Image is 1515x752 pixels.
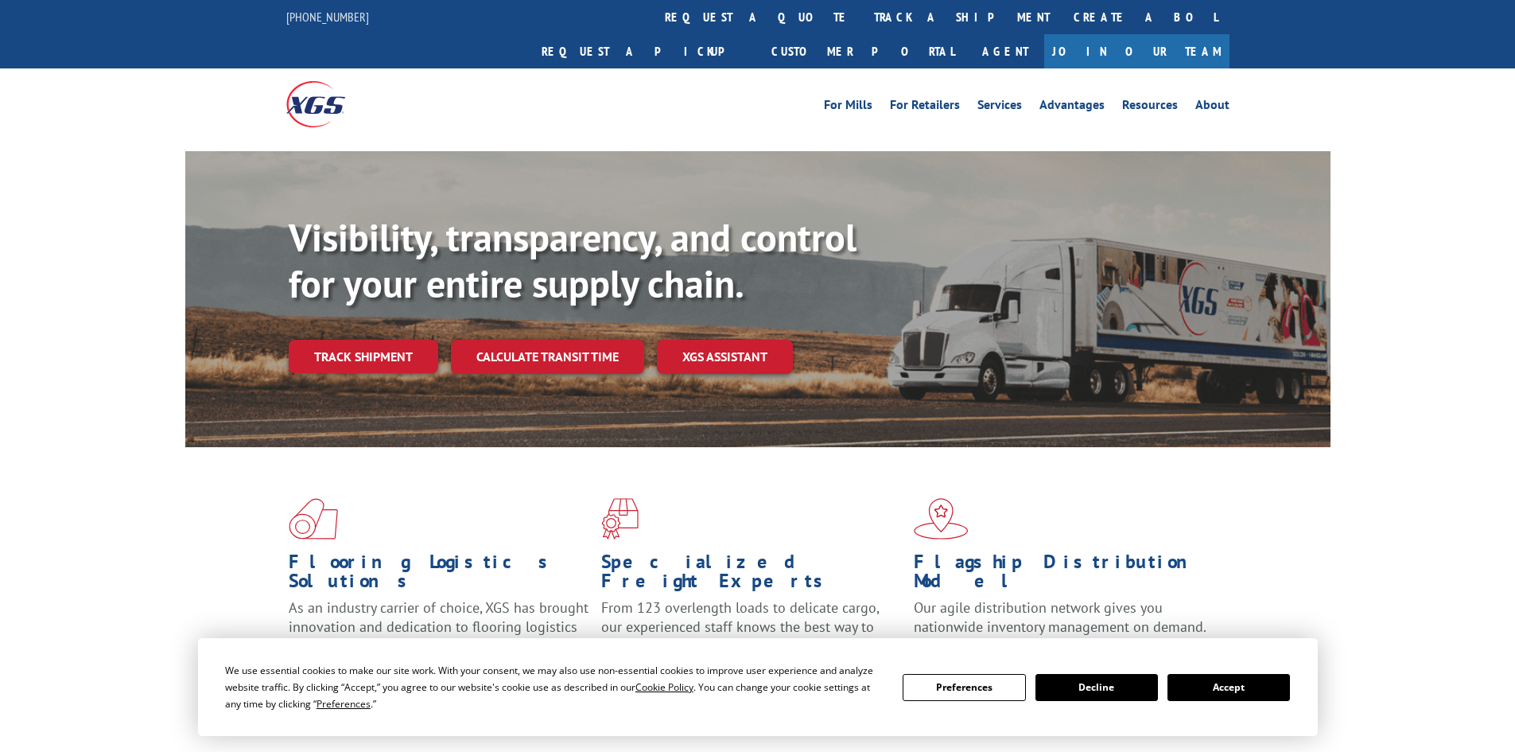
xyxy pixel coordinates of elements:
p: From 123 overlength loads to delicate cargo, our experienced staff knows the best way to move you... [601,598,902,669]
a: XGS ASSISTANT [657,340,793,374]
div: Cookie Consent Prompt [198,638,1318,736]
a: About [1195,99,1229,116]
img: xgs-icon-focused-on-flooring-red [601,498,639,540]
img: xgs-icon-total-supply-chain-intelligence-red [289,498,338,540]
a: Services [977,99,1022,116]
a: Agent [966,34,1044,68]
button: Decline [1035,674,1158,701]
a: For Mills [824,99,872,116]
h1: Flagship Distribution Model [914,552,1214,598]
a: Advantages [1039,99,1105,116]
a: Calculate transit time [451,340,644,374]
a: Resources [1122,99,1178,116]
a: Request a pickup [530,34,759,68]
span: Cookie Policy [635,680,693,694]
a: Customer Portal [759,34,966,68]
a: Join Our Team [1044,34,1229,68]
span: As an industry carrier of choice, XGS has brought innovation and dedication to flooring logistics... [289,598,589,655]
span: Preferences [317,697,371,711]
a: For Retailers [890,99,960,116]
div: We use essential cookies to make our site work. With your consent, we may also use non-essential ... [225,662,884,712]
a: [PHONE_NUMBER] [286,9,369,25]
img: xgs-icon-flagship-distribution-model-red [914,498,969,540]
b: Visibility, transparency, and control for your entire supply chain. [289,212,857,308]
button: Accept [1167,674,1290,701]
a: Track shipment [289,340,438,373]
span: Our agile distribution network gives you nationwide inventory management on demand. [914,598,1206,636]
h1: Flooring Logistics Solutions [289,552,589,598]
button: Preferences [903,674,1025,701]
h1: Specialized Freight Experts [601,552,902,598]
